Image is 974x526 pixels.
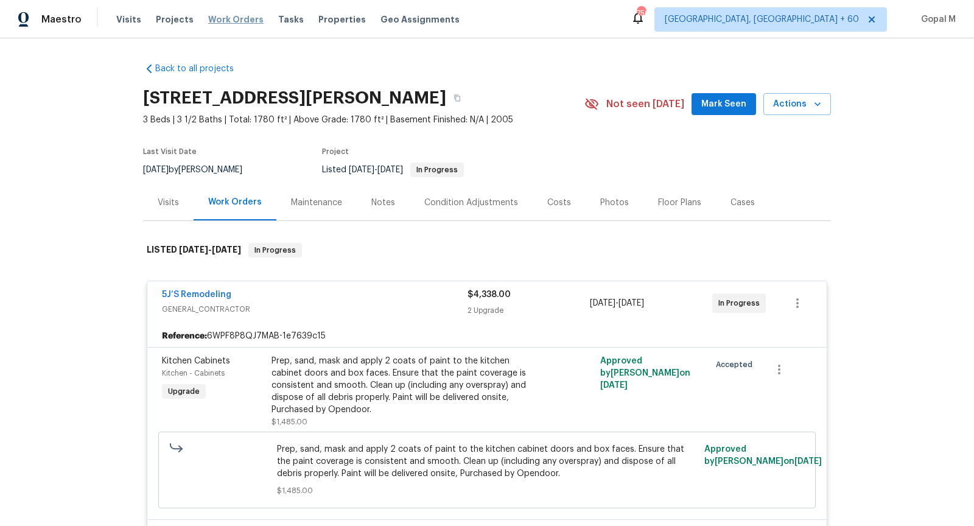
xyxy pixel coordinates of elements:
[116,13,141,26] span: Visits
[377,166,403,174] span: [DATE]
[600,197,629,209] div: Photos
[606,98,684,110] span: Not seen [DATE]
[380,13,460,26] span: Geo Assignments
[322,166,464,174] span: Listed
[637,7,645,19] div: 756
[665,13,859,26] span: [GEOGRAPHIC_DATA], [GEOGRAPHIC_DATA] + 60
[143,231,831,270] div: LISTED [DATE]-[DATE]In Progress
[162,290,231,299] a: 5J’S Remodeling
[41,13,82,26] span: Maestro
[179,245,241,254] span: -
[468,304,590,317] div: 2 Upgrade
[272,418,307,426] span: $1,485.00
[718,297,765,309] span: In Progress
[208,196,262,208] div: Work Orders
[291,197,342,209] div: Maintenance
[349,166,374,174] span: [DATE]
[412,166,463,174] span: In Progress
[212,245,241,254] span: [DATE]
[349,166,403,174] span: -
[424,197,518,209] div: Condition Adjustments
[158,197,179,209] div: Visits
[704,445,822,466] span: Approved by [PERSON_NAME] on
[318,13,366,26] span: Properties
[162,330,207,342] b: Reference:
[143,148,197,155] span: Last Visit Date
[147,243,241,258] h6: LISTED
[143,163,257,177] div: by [PERSON_NAME]
[272,355,538,416] div: Prep, sand, mask and apply 2 coats of paint to the kitchen cabinet doors and box faces. Ensure th...
[179,245,208,254] span: [DATE]
[916,13,956,26] span: Gopal M
[590,297,644,309] span: -
[618,299,644,307] span: [DATE]
[547,197,571,209] div: Costs
[794,457,822,466] span: [DATE]
[143,63,260,75] a: Back to all projects
[143,92,446,104] h2: [STREET_ADDRESS][PERSON_NAME]
[147,325,827,347] div: 6WPF8P8QJ7MAB-1e7639c15
[692,93,756,116] button: Mark Seen
[208,13,264,26] span: Work Orders
[250,244,301,256] span: In Progress
[730,197,755,209] div: Cases
[600,357,690,390] span: Approved by [PERSON_NAME] on
[277,443,698,480] span: Prep, sand, mask and apply 2 coats of paint to the kitchen cabinet doors and box faces. Ensure th...
[156,13,194,26] span: Projects
[468,290,511,299] span: $4,338.00
[773,97,821,112] span: Actions
[716,359,757,371] span: Accepted
[278,15,304,24] span: Tasks
[590,299,615,307] span: [DATE]
[162,357,230,365] span: Kitchen Cabinets
[322,148,349,155] span: Project
[277,485,698,497] span: $1,485.00
[658,197,701,209] div: Floor Plans
[701,97,746,112] span: Mark Seen
[162,303,468,315] span: GENERAL_CONTRACTOR
[763,93,831,116] button: Actions
[162,370,225,377] span: Kitchen - Cabinets
[143,114,584,126] span: 3 Beds | 3 1/2 Baths | Total: 1780 ft² | Above Grade: 1780 ft² | Basement Finished: N/A | 2005
[600,381,628,390] span: [DATE]
[163,385,205,398] span: Upgrade
[446,87,468,109] button: Copy Address
[143,166,169,174] span: [DATE]
[371,197,395,209] div: Notes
